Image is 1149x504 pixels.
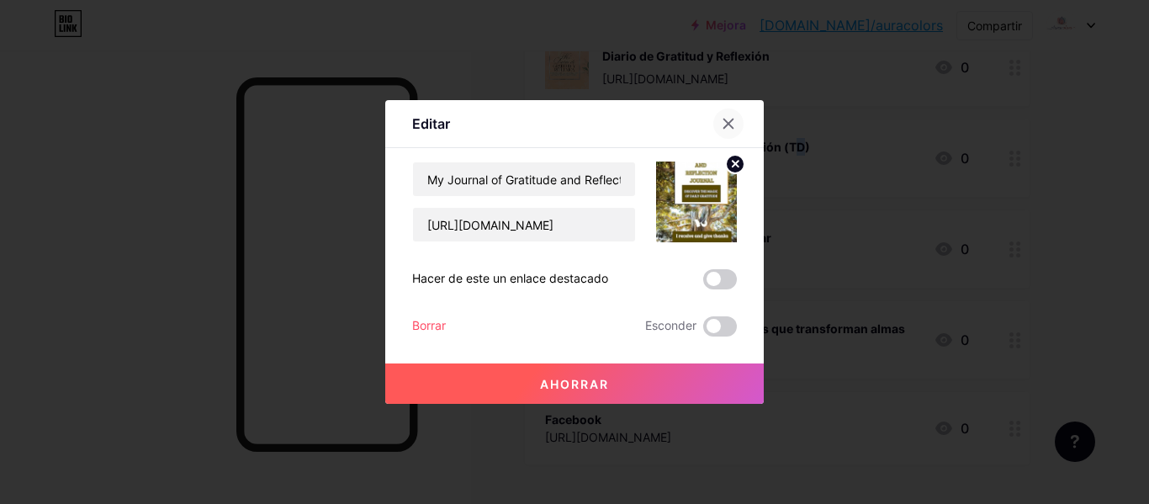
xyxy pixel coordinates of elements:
input: Título [413,162,635,196]
input: URL [413,208,635,241]
font: Hacer de este un enlace destacado [412,271,608,285]
button: Ahorrar [385,363,764,404]
font: Esconder [645,318,696,332]
img: miniatura del enlace [656,162,737,242]
font: Borrar [412,318,446,332]
font: Editar [412,115,450,132]
font: Ahorrar [540,377,609,391]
